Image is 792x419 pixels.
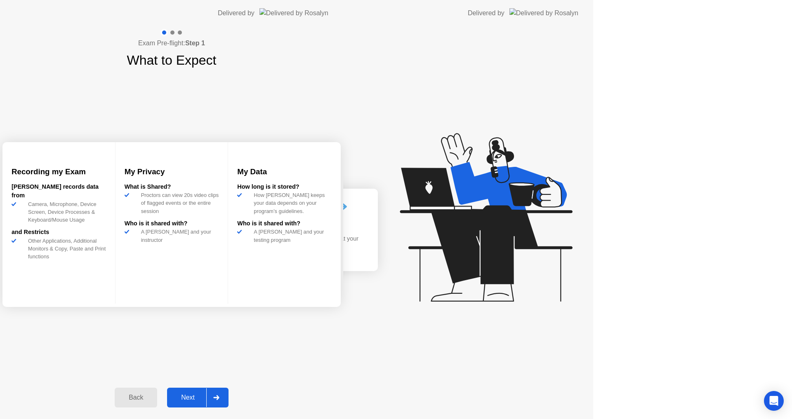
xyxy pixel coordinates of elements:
h3: Recording my Exam [12,166,106,178]
div: How long is it stored? [237,183,332,192]
b: Step 1 [185,40,205,47]
img: Delivered by Rosalyn [509,8,578,18]
div: What is Shared? [125,183,219,192]
div: Who is it shared with? [125,219,219,228]
div: Back [117,394,155,401]
div: Delivered by [218,8,255,18]
div: Delivered by [468,8,504,18]
h3: My Data [237,166,332,178]
div: Camera, Microphone, Device Screen, Device Processes & Keyboard/Mouse Usage [25,200,106,224]
div: How [PERSON_NAME] keeps your data depends on your program’s guidelines. [250,191,332,215]
div: Proctors can view 20s video clips of flagged events or the entire session [138,191,219,215]
div: [PERSON_NAME] records data from [12,183,106,200]
button: Back [115,388,157,407]
div: Other Applications, Additional Monitors & Copy, Paste and Print functions [25,237,106,261]
div: and Restricts [12,228,106,237]
h4: Exam Pre-flight: [138,38,205,48]
div: Who is it shared with? [237,219,332,228]
h3: My Privacy [125,166,219,178]
h1: What to Expect [127,50,217,70]
div: A [PERSON_NAME] and your testing program [250,228,332,243]
div: Open Intercom Messenger [764,391,784,411]
div: A [PERSON_NAME] and your instructor [138,228,219,243]
div: Next [170,394,206,401]
button: Next [167,388,229,407]
img: Delivered by Rosalyn [259,8,328,18]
